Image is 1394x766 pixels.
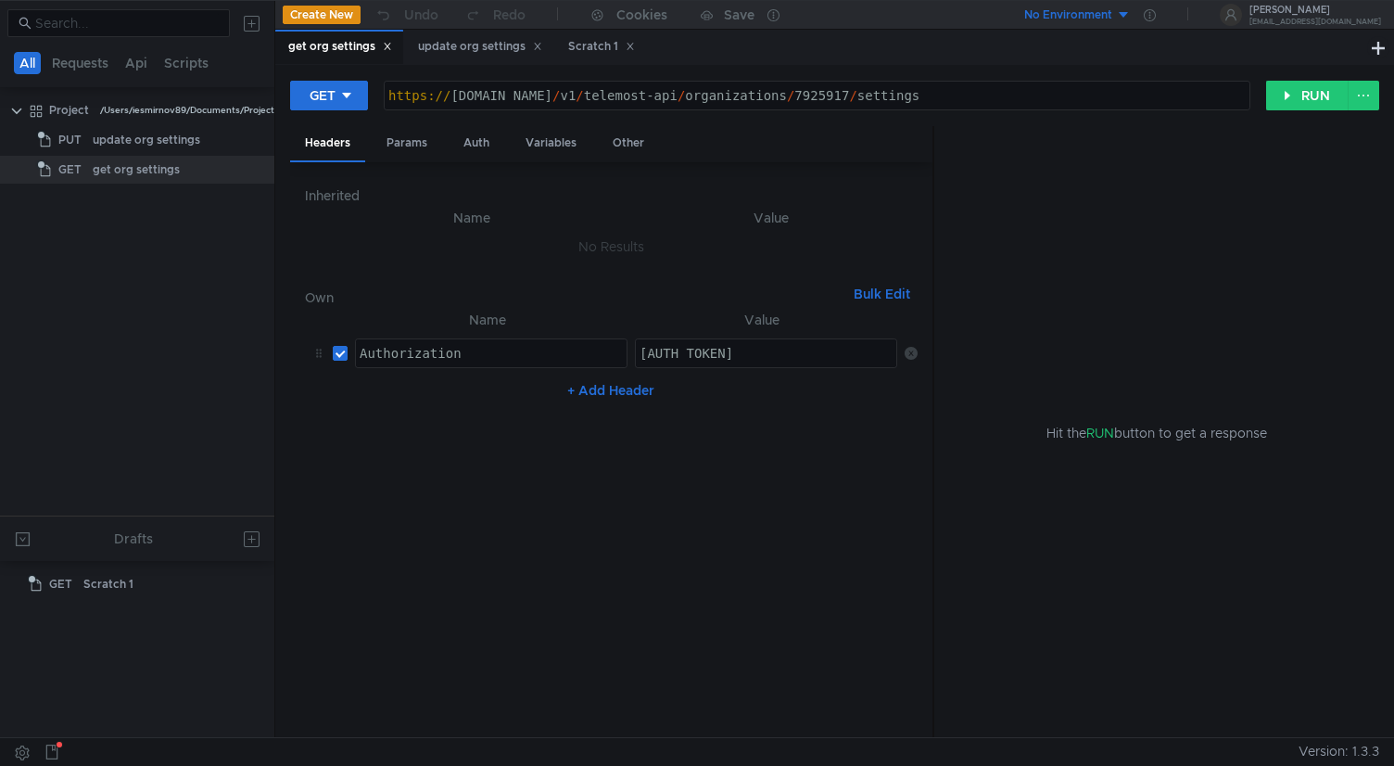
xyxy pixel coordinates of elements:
[627,309,897,331] th: Value
[58,156,82,184] span: GET
[35,13,219,33] input: Search...
[14,52,41,74] button: All
[288,37,392,57] div: get org settings
[578,238,644,255] nz-embed-empty: No Results
[1024,6,1112,24] div: No Environment
[1046,423,1267,443] span: Hit the button to get a response
[361,1,451,29] button: Undo
[49,570,72,598] span: GET
[1249,19,1381,25] div: [EMAIL_ADDRESS][DOMAIN_NAME]
[305,287,846,309] h6: Own
[493,4,526,26] div: Redo
[598,126,659,160] div: Other
[616,4,667,26] div: Cookies
[348,309,627,331] th: Name
[418,37,542,57] div: update org settings
[158,52,214,74] button: Scripts
[1299,738,1379,765] span: Version: 1.3.3
[1266,81,1349,110] button: RUN
[404,4,438,26] div: Undo
[320,207,625,229] th: Name
[49,96,89,124] div: Project
[120,52,153,74] button: Api
[560,379,662,402] button: + Add Header
[283,6,361,24] button: Create New
[114,528,153,550] div: Drafts
[93,156,180,184] div: get org settings
[1086,425,1114,441] span: RUN
[290,81,368,110] button: GET
[305,185,918,207] h6: Inherited
[310,85,336,106] div: GET
[290,126,365,162] div: Headers
[511,126,591,160] div: Variables
[568,37,635,57] div: Scratch 1
[449,126,504,160] div: Auth
[624,207,918,229] th: Value
[1249,6,1381,15] div: [PERSON_NAME]
[372,126,442,160] div: Params
[724,8,754,21] div: Save
[93,126,200,154] div: update org settings
[46,52,114,74] button: Requests
[100,96,274,124] div: /Users/iesmirnov89/Documents/Project
[58,126,82,154] span: PUT
[846,283,918,305] button: Bulk Edit
[451,1,539,29] button: Redo
[83,570,133,598] div: Scratch 1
